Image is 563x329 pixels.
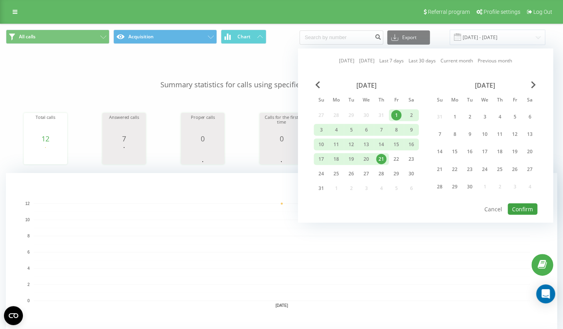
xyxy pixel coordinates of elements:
[346,139,356,150] div: 12
[522,162,537,177] div: Sat Sep 27, 2025
[477,109,492,124] div: Wed Sep 3, 2025
[359,57,375,64] a: [DATE]
[432,144,447,159] div: Sun Sep 14, 2025
[462,144,477,159] div: Tue Sep 16, 2025
[524,95,536,107] abbr: Saturday
[508,203,537,215] button: Confirm
[346,169,356,179] div: 26
[375,95,387,107] abbr: Thursday
[404,124,419,136] div: Sat Aug 9, 2025
[510,147,520,157] div: 19
[314,182,329,194] div: Sun Aug 31, 2025
[299,30,383,45] input: Search by number
[316,125,326,135] div: 3
[339,57,354,64] a: [DATE]
[25,218,30,222] text: 10
[391,139,401,150] div: 15
[462,162,477,177] div: Tue Sep 23, 2025
[314,81,419,89] div: [DATE]
[183,115,222,135] div: Proper calls
[344,168,359,180] div: Tue Aug 26, 2025
[533,9,552,15] span: Log Out
[404,153,419,165] div: Sat Aug 23, 2025
[531,81,536,88] span: Next Month
[104,135,144,143] div: 7
[183,135,222,143] div: 0
[113,30,217,44] button: Acquisition
[361,139,371,150] div: 13
[316,154,326,164] div: 17
[478,57,512,64] a: Previous month
[389,139,404,150] div: Fri Aug 15, 2025
[329,139,344,150] div: Mon Aug 11, 2025
[447,179,462,194] div: Mon Sep 29, 2025
[432,179,447,194] div: Sun Sep 28, 2025
[330,95,342,107] abbr: Monday
[525,147,535,157] div: 20
[27,234,30,238] text: 8
[27,282,30,287] text: 2
[262,115,301,135] div: Calls for the first time
[477,144,492,159] div: Wed Sep 17, 2025
[26,115,65,135] div: Total calls
[387,30,430,45] button: Export
[492,127,507,141] div: Thu Sep 11, 2025
[406,139,416,150] div: 16
[536,284,555,303] div: Open Intercom Messenger
[329,124,344,136] div: Mon Aug 4, 2025
[525,111,535,122] div: 6
[275,303,288,308] text: [DATE]
[361,169,371,179] div: 27
[262,143,301,166] svg: A chart.
[409,57,436,64] a: Last 30 days
[525,129,535,139] div: 13
[360,95,372,107] abbr: Wednesday
[465,164,475,175] div: 23
[492,144,507,159] div: Thu Sep 18, 2025
[465,182,475,192] div: 30
[104,143,144,166] svg: A chart.
[465,147,475,157] div: 16
[406,169,416,179] div: 30
[391,169,401,179] div: 29
[376,169,386,179] div: 28
[331,125,341,135] div: 4
[464,95,476,107] abbr: Tuesday
[495,164,505,175] div: 25
[434,95,446,107] abbr: Sunday
[432,127,447,141] div: Sun Sep 7, 2025
[344,153,359,165] div: Tue Aug 19, 2025
[329,153,344,165] div: Mon Aug 18, 2025
[26,135,65,143] div: 12
[432,162,447,177] div: Sun Sep 21, 2025
[495,111,505,122] div: 4
[344,124,359,136] div: Tue Aug 5, 2025
[331,169,341,179] div: 25
[509,95,521,107] abbr: Friday
[27,266,30,271] text: 4
[510,164,520,175] div: 26
[359,153,374,165] div: Wed Aug 20, 2025
[507,144,522,159] div: Fri Sep 19, 2025
[376,139,386,150] div: 14
[447,162,462,177] div: Mon Sep 22, 2025
[480,147,490,157] div: 17
[450,147,460,157] div: 15
[314,124,329,136] div: Sun Aug 3, 2025
[346,154,356,164] div: 19
[26,143,65,166] div: A chart.
[314,168,329,180] div: Sun Aug 24, 2025
[316,169,326,179] div: 24
[479,95,491,107] abbr: Wednesday
[379,57,404,64] a: Last 7 days
[374,124,389,136] div: Thu Aug 7, 2025
[237,34,250,39] span: Chart
[221,30,266,44] button: Chart
[406,125,416,135] div: 9
[406,110,416,120] div: 2
[344,139,359,150] div: Tue Aug 12, 2025
[389,168,404,180] div: Fri Aug 29, 2025
[477,127,492,141] div: Wed Sep 10, 2025
[405,95,417,107] abbr: Saturday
